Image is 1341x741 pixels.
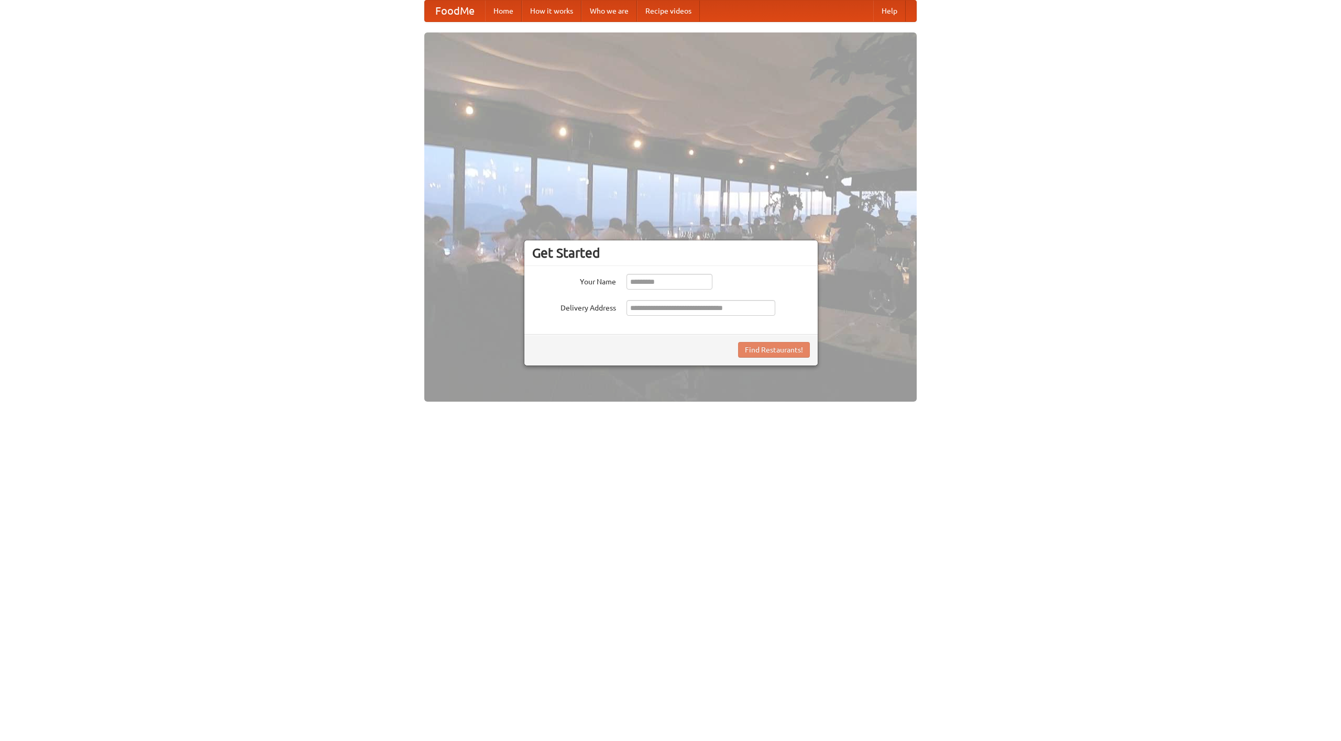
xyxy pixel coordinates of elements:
a: How it works [522,1,581,21]
a: Recipe videos [637,1,700,21]
a: Who we are [581,1,637,21]
a: Help [873,1,906,21]
button: Find Restaurants! [738,342,810,358]
label: Your Name [532,274,616,287]
h3: Get Started [532,245,810,261]
a: Home [485,1,522,21]
a: FoodMe [425,1,485,21]
label: Delivery Address [532,300,616,313]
